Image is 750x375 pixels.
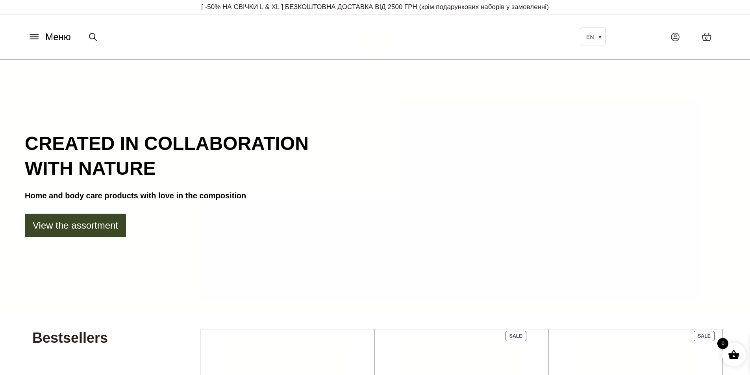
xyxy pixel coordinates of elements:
[25,131,725,181] h1: Created in collaboration with nature
[45,30,71,44] span: Меню
[25,191,246,200] strong: Home and body care products with love in the composition
[694,24,720,49] a: 0
[26,30,73,44] button: Меню
[705,35,707,42] span: 0
[580,28,606,46] a: EN
[25,214,126,237] a: View the assortment
[359,22,391,52] img: BY SADOVSKIY
[509,333,522,339] span: Sale
[32,329,108,347] h3: Bestsellers
[586,34,594,40] span: EN
[717,338,728,349] span: 0
[698,333,711,339] span: Sale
